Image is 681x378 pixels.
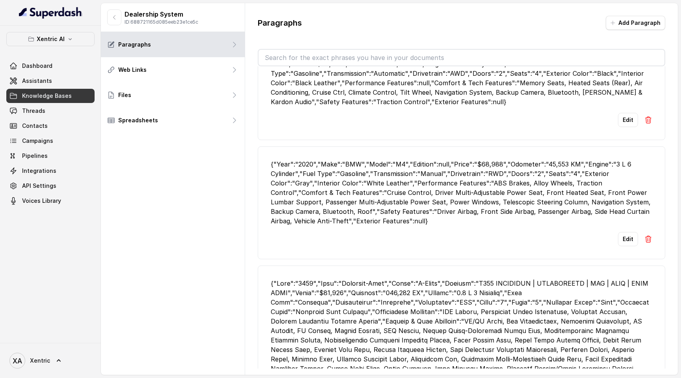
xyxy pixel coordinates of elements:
span: Dashboard [22,62,52,70]
p: Files [118,91,131,99]
div: {"Year":"2020","Make":"BMW","Model":"M8","Edition":"CABRIOLET | CONVERTIBLE | [PERSON_NAME] & KAR... [271,50,652,107]
span: Pipelines [22,152,48,160]
span: Voices Library [22,197,61,205]
span: Campaigns [22,137,53,145]
a: Contacts [6,119,95,133]
p: ID: 688721165d085eeb23e1ce5c [125,19,198,25]
span: Assistants [22,77,52,85]
p: Spreadsheets [118,116,158,124]
img: Delete [644,235,652,243]
span: API Settings [22,182,56,190]
p: Paragraphs [258,17,302,28]
img: light.svg [19,6,82,19]
span: Contacts [22,122,48,130]
p: Dealership System [125,9,198,19]
a: Xentric [6,350,95,372]
p: Paragraphs [118,41,151,49]
input: Search for the exact phrases you have in your documents [259,50,664,65]
a: Pipelines [6,149,95,163]
img: Delete [644,116,652,124]
a: Dashboard [6,59,95,73]
a: API Settings [6,179,95,193]
span: Threads [22,107,45,115]
a: Assistants [6,74,95,88]
button: Edit [618,113,638,127]
div: {"Year":"2020","Make":"BMW","Model":"M4","Edition":null,"Price":"$68,988","Odometer":"45,553 KM",... [271,159,652,226]
p: Xentric AI [37,34,65,44]
text: XA [13,357,22,365]
p: Web Links [118,66,147,74]
a: Campaigns [6,134,95,148]
a: Knowledge Bases [6,89,95,103]
span: Xentric [30,357,50,365]
button: Xentric AI [6,32,95,46]
button: Edit [618,232,638,246]
span: Integrations [22,167,56,175]
span: Knowledge Bases [22,92,72,100]
a: Threads [6,104,95,118]
a: Voices Library [6,194,95,208]
a: Integrations [6,164,95,178]
button: Add Paragraph [606,16,665,30]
